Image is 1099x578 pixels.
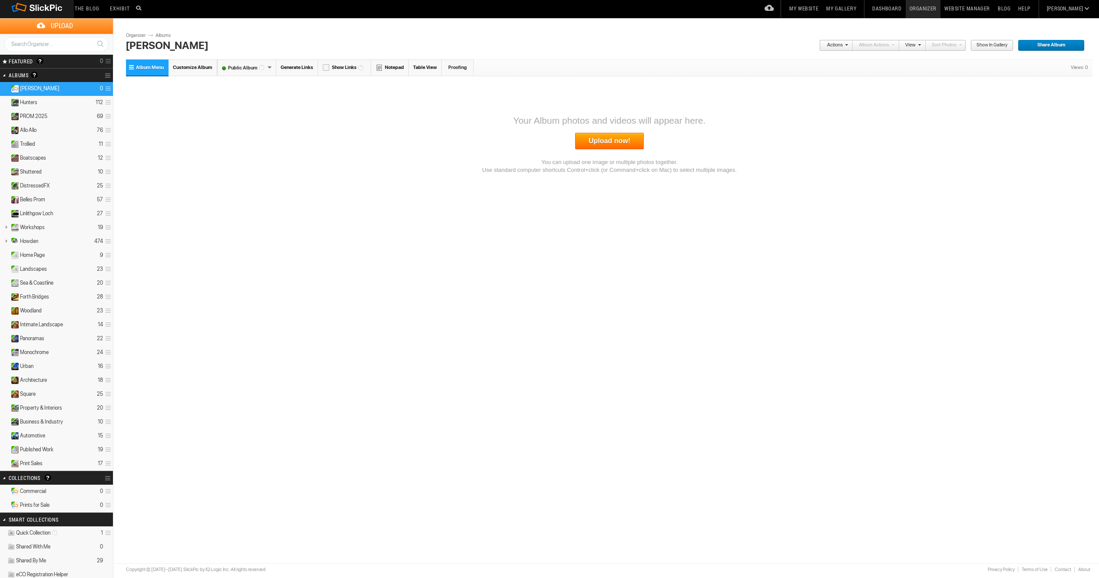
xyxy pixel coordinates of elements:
span: Howden [20,238,38,245]
span: Hunters [20,99,37,106]
a: Generate Links [276,59,318,76]
ins: Public Album [7,113,19,120]
span: Belles Prom [20,196,45,203]
a: Expand [1,99,9,105]
a: Actions [819,40,848,51]
span: DistressedFX [20,182,50,189]
span: Automotive [20,432,45,439]
a: Expand [1,446,9,453]
ins: Public Album [7,432,19,440]
input: Search photos on SlickPic... [135,3,145,13]
a: Search [92,36,108,51]
ins: Public Album [7,349,19,356]
a: Show Links [318,59,371,76]
a: Albums [153,32,179,39]
input: Search Organizer... [4,37,109,52]
div: You can upload one image or multiple photos together. Use standard computer shortcuts Control+cli... [479,158,740,174]
a: Terms of Use [1018,567,1051,572]
a: Expand [1,502,9,508]
span: Boatscapes [20,154,46,161]
a: Expand [1,391,9,397]
ins: Public Album [7,307,19,315]
ins: Public Collection [7,488,19,495]
a: Expand [1,279,9,286]
a: Expand [1,488,9,494]
ins: Public Album [7,446,19,453]
a: Expand [1,182,9,189]
h2: Smart Collections [9,513,82,526]
span: Woodland [20,307,42,314]
ins: Public Album [7,418,19,426]
ins: Public Album [7,252,19,259]
a: Expand [1,418,9,425]
ins: Public Album [7,141,19,148]
ins: Public Album [7,168,19,176]
span: Steven Harkins [20,85,60,92]
a: Sort Photos [926,40,962,51]
ins: Public Album [7,210,19,217]
a: Expand [1,168,9,175]
div: Views: 0 [1066,60,1092,76]
span: Trollied [20,141,35,148]
ins: Public Album [7,266,19,273]
font: Public Album [218,65,267,71]
span: Share Album [1018,40,1079,51]
ins: Public Album [7,363,19,370]
a: Expand [1,307,9,314]
span: Architecture [20,377,47,384]
a: Expand [1,321,9,328]
span: Shared By Me [16,557,46,564]
ins: Public Album [7,85,19,92]
ins: Public Album [7,127,19,134]
span: Allo Allo [20,127,36,134]
span: Property & Interiors [20,404,62,411]
ins: Public Album [7,238,19,245]
ins: Public Album [7,279,19,287]
ins: Public Album [7,224,19,231]
span: Customize Album [173,65,212,70]
span: Shared With Me [16,543,50,550]
h2: Collections [9,471,82,484]
img: ico_album_coll.png [7,543,15,551]
span: Square [20,391,36,397]
div: Copyright © [DATE]–[DATE] SlickPic by IQ Logic Inc. All rights reserved. [126,566,267,573]
span: Shuttered [20,168,42,175]
a: Expand [1,196,9,203]
ins: Public Album [7,377,19,384]
a: Expand [1,377,9,383]
span: Landscapes [20,266,47,273]
span: Published Work [20,446,53,453]
span: Sea & Coastline [20,279,53,286]
span: Print Sales [20,460,43,467]
a: Expand [1,404,9,411]
a: Expand [1,252,9,258]
span: Workshops [20,224,45,231]
ins: Public Album [7,196,19,204]
a: About [1074,567,1090,572]
a: Collection Options [105,472,113,484]
a: Expand [1,154,9,161]
ins: Public Collection [7,502,19,509]
span: Commercial [20,488,46,495]
a: Expand [1,210,9,217]
a: Expand [1,349,9,355]
ins: Public Album [7,293,19,301]
a: Show in Gallery [970,40,1013,51]
span: Prints for Sale [20,502,50,509]
ins: Public Album [7,321,19,328]
a: Notepad [371,59,409,76]
a: Expand [1,363,9,369]
span: Upload [10,18,113,33]
div: Your Album photos and videos will appear here. [479,113,740,149]
ins: Public Album [7,99,19,106]
ins: Public Album [7,154,19,162]
a: Expand [1,460,9,466]
span: Show in Gallery [970,40,1007,51]
span: Urban [20,363,33,370]
img: ico_album_coll.png [7,557,15,565]
span: Intimate Landscape [20,321,63,328]
span: Album Menu [136,65,164,70]
span: eCO Registration Helper [16,571,68,578]
span: FEATURED [6,58,33,65]
a: Collapse [1,85,9,92]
